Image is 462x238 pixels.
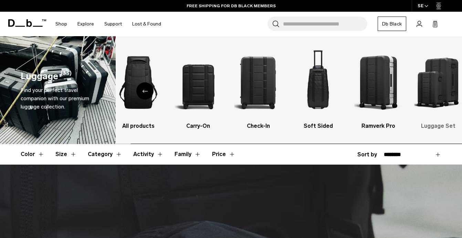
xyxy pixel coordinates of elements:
[88,144,122,164] button: Toggle Filter
[21,87,89,110] span: Find your perfect travel companion with our premium luggage collection.
[114,46,162,130] a: Db All products
[294,46,342,118] img: Db
[234,46,282,118] img: Db
[174,46,222,130] a: Db Carry-On
[414,46,462,130] li: 6 / 6
[50,12,166,36] nav: Main Navigation
[21,69,58,83] h1: Luggage
[104,12,122,36] a: Support
[414,122,462,130] h3: Luggage Set
[294,46,342,130] a: Db Soft Sided
[354,46,402,118] img: Db
[354,46,402,130] li: 5 / 6
[174,122,222,130] h3: Carry-On
[234,122,282,130] h3: Check-In
[77,12,94,36] a: Explore
[378,17,406,31] a: Db Black
[354,46,402,130] a: Db Ramverk Pro
[414,46,462,118] img: Db
[132,12,161,36] a: Lost & Found
[414,46,462,130] a: Db Luggage Set
[55,12,67,36] a: Shop
[21,144,44,164] button: Toggle Filter
[114,46,162,118] img: Db
[294,46,342,130] li: 4 / 6
[114,122,162,130] h3: All products
[354,122,402,130] h3: Ramverk Pro
[174,46,222,118] img: Db
[234,46,282,130] li: 3 / 6
[133,144,164,164] button: Toggle Filter
[294,122,342,130] h3: Soft Sided
[61,69,72,83] span: (33)
[212,144,235,164] button: Toggle Price
[187,3,276,9] a: FREE SHIPPING FOR DB BLACK MEMBERS
[55,144,77,164] button: Toggle Filter
[114,46,162,130] li: 1 / 6
[174,46,222,130] li: 2 / 6
[136,82,154,100] div: Previous slide
[234,46,282,130] a: Db Check-In
[175,144,201,164] button: Toggle Filter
